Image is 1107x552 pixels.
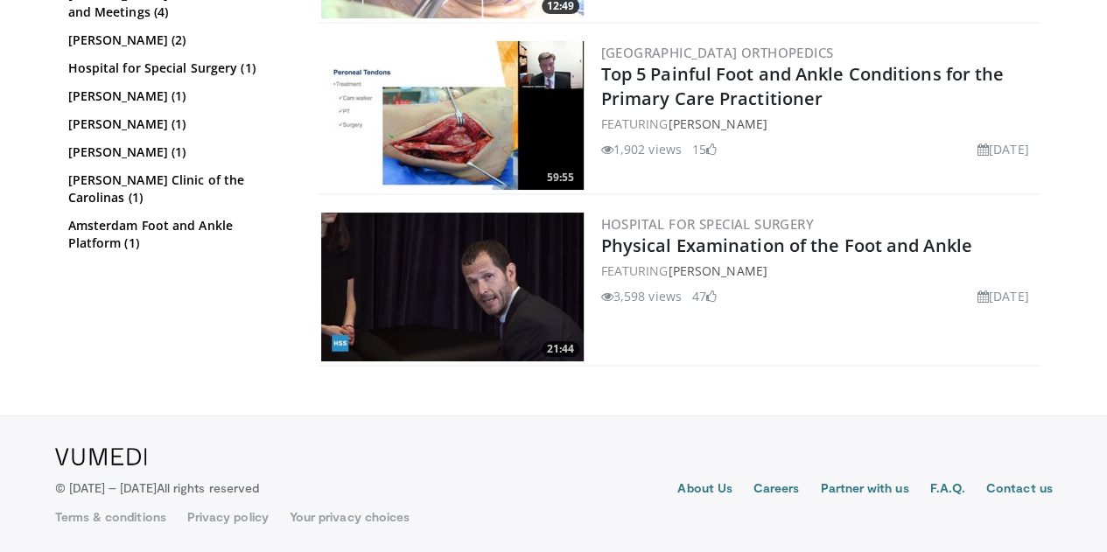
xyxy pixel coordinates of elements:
[753,479,800,500] a: Careers
[55,479,260,497] p: © [DATE] – [DATE]
[601,44,834,61] a: [GEOGRAPHIC_DATA] Orthopedics
[601,140,682,158] li: 1,902 views
[321,41,584,190] a: 59:55
[977,140,1029,158] li: [DATE]
[68,87,287,105] a: [PERSON_NAME] (1)
[321,213,584,361] img: ba9e75b8-bdc7-4618-ba2d-699e17461b62.300x170_q85_crop-smart_upscale.jpg
[542,341,579,357] span: 21:44
[55,508,166,526] a: Terms & conditions
[68,143,287,161] a: [PERSON_NAME] (1)
[68,217,287,252] a: Amsterdam Foot and Ankle Platform (1)
[68,31,287,49] a: [PERSON_NAME] (2)
[986,479,1053,500] a: Contact us
[187,508,269,526] a: Privacy policy
[542,170,579,185] span: 59:55
[692,287,717,305] li: 47
[601,234,972,257] a: Physical Examination of the Foot and Ankle
[68,115,287,133] a: [PERSON_NAME] (1)
[601,115,1036,133] div: FEATURING
[55,448,147,465] img: VuMedi Logo
[977,287,1029,305] li: [DATE]
[601,262,1036,280] div: FEATURING
[668,262,767,279] a: [PERSON_NAME]
[692,140,717,158] li: 15
[601,62,1005,110] a: Top 5 Painful Foot and Ankle Conditions for the Primary Care Practitioner
[68,59,287,77] a: Hospital for Special Surgery (1)
[601,287,682,305] li: 3,598 views
[677,479,732,500] a: About Us
[668,115,767,132] a: [PERSON_NAME]
[157,480,259,495] span: All rights reserved
[820,479,908,500] a: Partner with us
[321,213,584,361] a: 21:44
[290,508,410,526] a: Your privacy choices
[68,171,287,206] a: [PERSON_NAME] Clinic of the Carolinas (1)
[321,41,584,190] img: 0d3c45fd-30ea-4e5f-b9f9-0f52aefcd00c.300x170_q85_crop-smart_upscale.jpg
[929,479,964,500] a: F.A.Q.
[601,215,814,233] a: Hospital for Special Surgery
